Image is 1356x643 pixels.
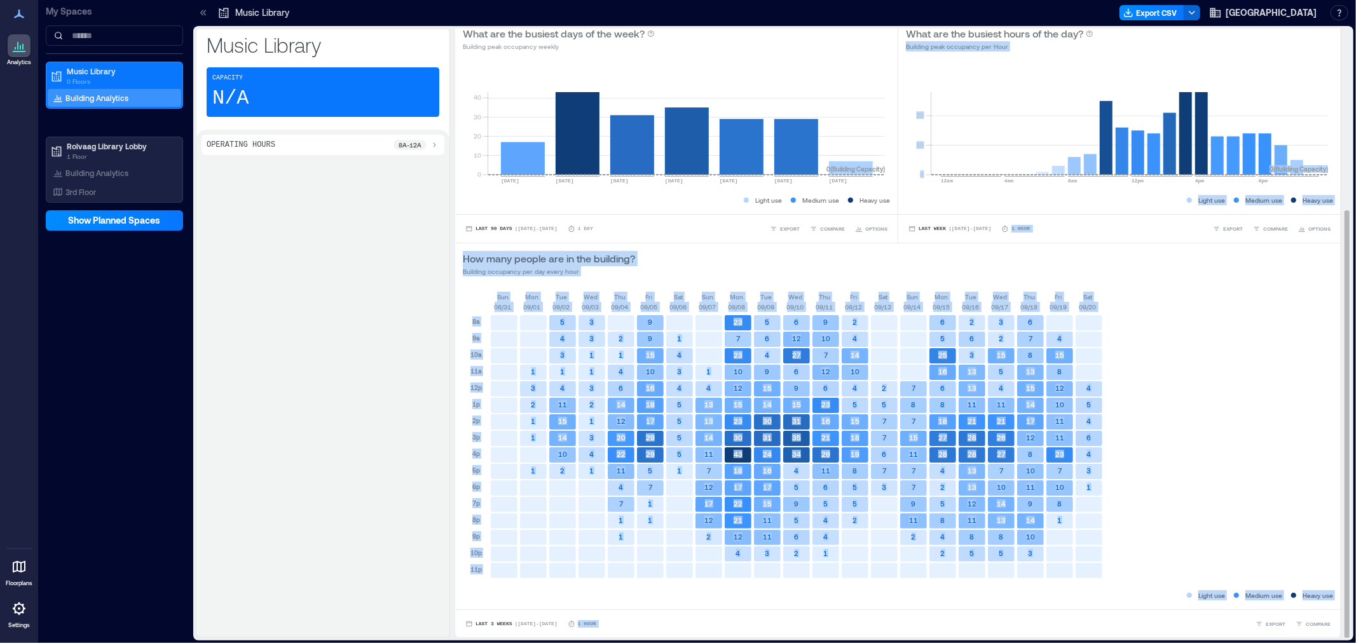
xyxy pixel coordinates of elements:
p: Sun [497,292,509,302]
text: 1 [707,367,711,376]
text: 17 [647,417,655,425]
p: What are the busiest hours of the day? [906,26,1083,41]
text: 13 [968,384,976,392]
text: 14 [704,433,713,442]
p: Building Analytics [65,168,128,178]
text: 30 [763,417,772,425]
text: 6 [941,384,945,392]
text: 20 [617,433,626,442]
text: 2 [970,318,975,326]
p: 3rd Floor [65,187,96,197]
p: 12p [470,382,482,393]
p: Heavy use [1303,195,1333,205]
text: 4 [853,384,858,392]
p: 09/07 [699,302,716,312]
text: 23 [734,318,743,326]
button: COMPARE [1293,618,1333,630]
text: 9 [648,334,653,342]
text: 4 [561,334,565,342]
p: 10a [470,349,482,360]
p: Settings [8,621,30,629]
p: 0 Floors [67,76,174,86]
text: 4 [765,351,770,359]
p: Thu [614,292,626,302]
text: 4 [561,384,565,392]
text: 29 [646,433,655,442]
span: COMPARE [820,225,845,233]
text: 6 [765,334,770,342]
text: 7 [912,384,916,392]
text: 12 [617,417,626,425]
text: 1 [678,466,682,475]
text: 23 [734,351,743,359]
p: 2p [472,416,480,426]
text: 4 [1087,417,1092,425]
text: 5 [999,367,1004,376]
p: Fri [851,292,858,302]
text: [DATE] [774,178,793,184]
p: 1 Hour [1011,225,1030,233]
p: Mon [935,292,949,302]
text: 11 [617,466,626,475]
text: 5 [678,450,682,458]
text: 16 [646,384,655,392]
text: 35 [792,433,801,442]
p: Wed [993,292,1007,302]
text: 8 [941,400,945,409]
text: 5 [853,400,858,409]
text: 5 [561,318,565,326]
p: 4p [472,449,480,459]
p: Floorplans [6,579,32,587]
text: 6 [970,334,975,342]
p: 9a [472,333,480,343]
text: 23 [1055,450,1064,458]
text: 10 [734,367,743,376]
text: 6 [824,384,828,392]
p: 1 Day [578,225,593,233]
text: 11 [1055,417,1064,425]
p: Light use [755,195,782,205]
p: 09/11 [816,302,833,312]
a: Floorplans [2,552,36,591]
p: 8a - 12a [399,140,421,150]
text: 12 [734,384,743,392]
p: Building peak occupancy per Hour [906,41,1093,51]
text: [DATE] [501,178,519,184]
p: 09/13 [875,302,892,312]
tspan: 20 [474,132,481,140]
text: 4pm [1195,178,1205,184]
p: 09/08 [729,302,746,312]
p: Medium use [802,195,839,205]
p: Mon [526,292,539,302]
p: How many people are in the building? [463,251,635,266]
text: 14 [763,400,772,409]
text: 27 [939,433,948,442]
text: 6 [1087,433,1092,442]
text: 14 [617,400,626,409]
text: 24 [763,450,772,458]
text: 1 [531,466,536,475]
p: Sun [702,292,713,302]
p: 09/03 [582,302,599,312]
span: [GEOGRAPHIC_DATA] [1226,6,1317,19]
p: Fri [646,292,653,302]
a: Settings [4,593,34,633]
text: 11 [909,450,918,458]
text: 1 [561,367,565,376]
text: 17 [1027,417,1036,425]
text: 43 [734,450,743,458]
text: 15 [997,351,1006,359]
span: OPTIONS [865,225,887,233]
text: 9 [795,384,799,392]
text: 3 [590,318,594,326]
text: 2 [882,384,887,392]
button: Show Planned Spaces [46,210,183,231]
text: 3 [970,351,975,359]
p: 09/10 [787,302,804,312]
text: 4 [999,384,1004,392]
p: Music Library [235,6,289,19]
p: 3p [472,432,480,442]
text: 15 [1026,384,1035,392]
text: 18 [851,433,859,442]
text: 3 [590,384,594,392]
